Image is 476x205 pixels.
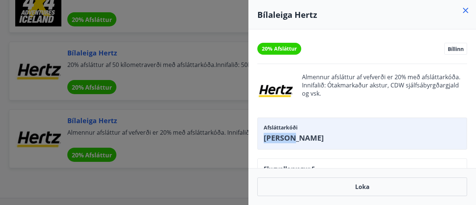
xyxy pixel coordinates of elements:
span: [PERSON_NAME] [264,133,461,143]
span: Almennur afsláttur af vefverði er 20% með afsláttarkóða. Innifalið: Ótakmarkaður akstur, CDW sjál... [302,73,467,109]
span: Flugvallarvegur 5 [264,165,336,173]
span: Bíllinn [448,45,464,52]
span: Afsláttarkóði [264,124,461,131]
span: 20% Afsláttur [262,45,297,52]
h4: Bílaleiga Hertz [257,9,467,20]
button: Loka [257,177,467,196]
